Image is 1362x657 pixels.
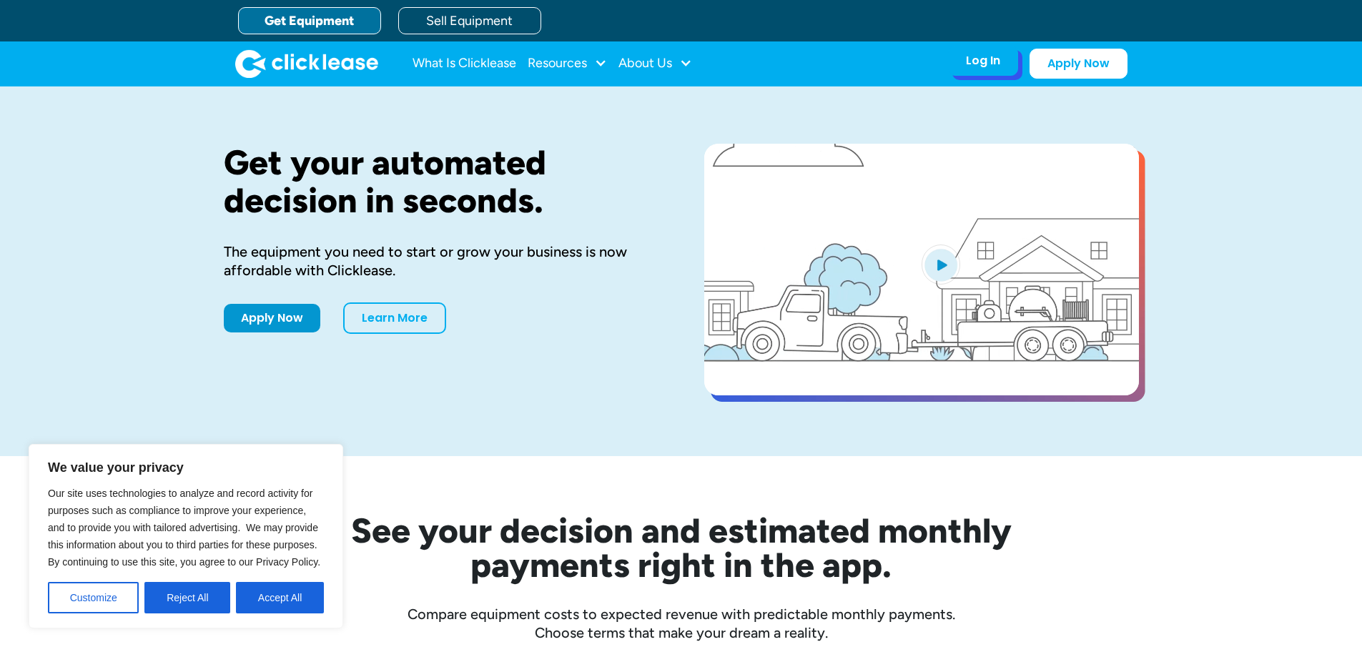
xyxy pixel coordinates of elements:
a: Get Equipment [238,7,381,34]
a: Sell Equipment [398,7,541,34]
a: home [235,49,378,78]
h1: Get your automated decision in seconds. [224,144,658,219]
div: Log In [966,54,1000,68]
span: Our site uses technologies to analyze and record activity for purposes such as compliance to impr... [48,488,320,568]
div: We value your privacy [29,444,343,628]
div: About Us [618,49,692,78]
a: Apply Now [1030,49,1127,79]
a: Apply Now [224,304,320,332]
a: open lightbox [704,144,1139,395]
button: Reject All [144,582,230,613]
a: Learn More [343,302,446,334]
img: Blue play button logo on a light blue circular background [922,244,960,285]
button: Accept All [236,582,324,613]
h2: See your decision and estimated monthly payments right in the app. [281,513,1082,582]
button: Customize [48,582,139,613]
div: Resources [528,49,607,78]
p: We value your privacy [48,459,324,476]
div: Compare equipment costs to expected revenue with predictable monthly payments. Choose terms that ... [224,605,1139,642]
img: Clicklease logo [235,49,378,78]
a: What Is Clicklease [413,49,516,78]
div: The equipment you need to start or grow your business is now affordable with Clicklease. [224,242,658,280]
